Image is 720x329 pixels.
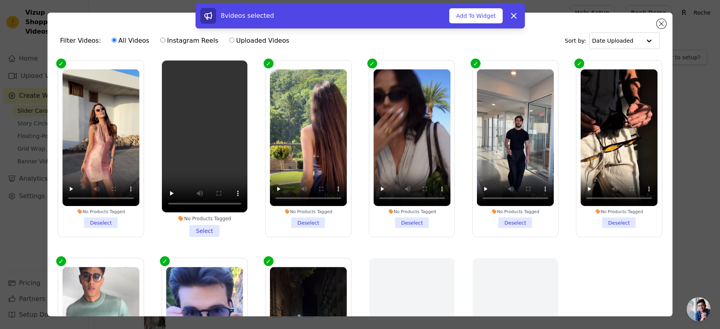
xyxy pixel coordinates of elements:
[581,209,657,214] div: No Products Tagged
[111,36,150,46] label: All Videos
[687,297,711,321] a: Ouvrir le chat
[270,209,346,214] div: No Products Tagged
[373,209,450,214] div: No Products Tagged
[60,32,294,50] div: Filter Videos:
[477,209,554,214] div: No Products Tagged
[449,8,502,23] button: Add To Widget
[565,32,660,49] div: Sort by:
[63,209,139,214] div: No Products Tagged
[229,36,289,46] label: Uploaded Videos
[162,216,247,222] div: No Products Tagged
[160,36,218,46] label: Instagram Reels
[221,12,274,19] span: 8 videos selected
